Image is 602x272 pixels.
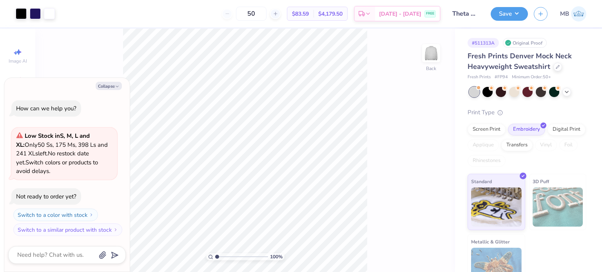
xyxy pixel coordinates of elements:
[16,132,108,175] span: Only 50 Ss, 175 Ms, 398 Ls and 241 XLs left. Switch colors or products to avoid delays.
[495,74,508,81] span: # FP94
[13,223,122,236] button: Switch to a similar product with stock
[13,209,98,221] button: Switch to a color with stock
[270,253,283,260] span: 100 %
[560,6,586,22] a: MB
[426,11,434,16] span: FREE
[548,124,586,135] div: Digital Print
[426,65,436,72] div: Back
[468,155,506,167] div: Rhinestones
[468,51,572,71] span: Fresh Prints Denver Mock Neck Heavyweight Sweatshirt
[491,7,528,21] button: Save
[471,187,522,227] img: Standard
[236,7,267,21] input: – –
[468,74,491,81] span: Fresh Prints
[446,6,485,22] input: Untitled Design
[16,132,90,149] strong: Low Stock in S, M, L and XL :
[113,227,118,232] img: Switch to a similar product with stock
[503,38,547,48] div: Original Proof
[16,193,76,200] div: Not ready to order yet?
[559,139,578,151] div: Foil
[292,10,309,18] span: $83.59
[512,74,551,81] span: Minimum Order: 50 +
[533,187,583,227] img: 3D Puff
[571,6,586,22] img: Marianne Bagtang
[468,139,499,151] div: Applique
[9,58,27,64] span: Image AI
[468,124,506,135] div: Screen Print
[468,108,586,117] div: Print Type
[468,38,499,48] div: # 511313A
[379,10,421,18] span: [DATE] - [DATE]
[533,177,549,186] span: 3D Puff
[471,238,510,246] span: Metallic & Glitter
[471,177,492,186] span: Standard
[508,124,545,135] div: Embroidery
[16,150,89,166] span: No restock date yet.
[89,213,94,217] img: Switch to a color with stock
[318,10,343,18] span: $4,179.50
[96,82,122,90] button: Collapse
[423,45,439,61] img: Back
[535,139,557,151] div: Vinyl
[16,104,76,112] div: How can we help you?
[560,9,569,18] span: MB
[501,139,533,151] div: Transfers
